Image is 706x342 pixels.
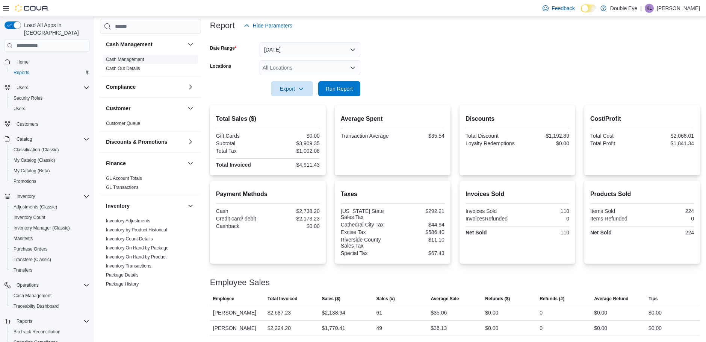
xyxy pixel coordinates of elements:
button: BioTrack Reconciliation [8,327,92,337]
button: Adjustments (Classic) [8,202,92,212]
span: BioTrack Reconciliation [14,329,60,335]
button: Inventory [2,191,92,202]
button: Classification (Classic) [8,144,92,155]
h3: Employee Sales [210,278,270,287]
a: Inventory by Product Historical [106,227,167,233]
button: Security Roles [8,93,92,103]
div: Subtotal [216,140,266,146]
div: Invoices Sold [466,208,516,214]
div: Special Tax [341,250,391,256]
span: Inventory Adjustments [106,218,150,224]
button: Transfers (Classic) [8,254,92,265]
a: Inventory On Hand by Product [106,254,166,260]
div: 110 [519,230,569,236]
div: $36.13 [431,324,447,333]
button: Inventory [106,202,184,210]
span: Inventory [17,193,35,199]
div: 0 [540,308,543,317]
span: Transfers [11,266,89,275]
div: InvoicesRefunded [466,216,516,222]
div: Cashback [216,223,266,229]
div: Finance [100,174,201,195]
div: $2,224.20 [268,324,291,333]
strong: Net Sold [590,230,612,236]
button: [DATE] [260,42,360,57]
div: Gift Cards [216,133,266,139]
span: Employee [213,296,234,302]
a: GL Transactions [106,185,139,190]
span: Customers [17,121,38,127]
span: Cash Management [14,293,51,299]
div: $0.00 [594,324,607,333]
span: Cash Out Details [106,65,140,71]
button: Compliance [106,83,184,91]
span: Users [14,83,89,92]
span: Inventory Transactions [106,263,151,269]
button: Traceabilty Dashboard [8,301,92,312]
a: Package History [106,281,139,287]
div: $1,770.41 [322,324,345,333]
div: 0 [540,324,543,333]
span: Reports [14,317,89,326]
label: Locations [210,63,231,69]
div: Cathedral City Tax [341,222,391,228]
a: Customers [14,120,41,129]
span: Adjustments (Classic) [11,202,89,211]
a: Inventory On Hand by Package [106,245,169,251]
button: Discounts & Promotions [106,138,184,146]
button: Finance [106,160,184,167]
span: Security Roles [14,95,42,101]
div: $292.21 [394,208,444,214]
a: Inventory Count [11,213,48,222]
button: Inventory [14,192,38,201]
div: $44.94 [394,222,444,228]
span: Classification (Classic) [11,145,89,154]
button: Operations [2,280,92,290]
a: Customer Queue [106,121,140,126]
button: Catalog [14,135,35,144]
div: $0.00 [269,223,320,229]
div: Total Cost [590,133,641,139]
div: Credit card/ debit [216,216,266,222]
span: Package Details [106,272,139,278]
span: GL Account Totals [106,175,142,181]
span: Export [275,81,308,96]
span: Traceabilty Dashboard [14,303,59,309]
a: Feedback [540,1,577,16]
p: | [640,4,642,13]
button: Catalog [2,134,92,144]
span: Package History [106,281,139,287]
button: Customer [106,105,184,112]
span: Cash Management [106,56,144,62]
button: Users [14,83,31,92]
a: Home [14,58,32,67]
span: Promotions [14,178,36,184]
span: My Catalog (Beta) [11,166,89,175]
a: Inventory Adjustments [106,218,150,223]
a: Traceabilty Dashboard [11,302,62,311]
strong: Net Sold [466,230,487,236]
span: Inventory [14,192,89,201]
h3: Compliance [106,83,136,91]
a: Users [11,104,28,113]
span: Purchase Orders [11,245,89,254]
div: $35.54 [394,133,444,139]
span: Users [11,104,89,113]
span: Hide Parameters [253,22,292,29]
span: Manifests [14,236,33,242]
div: 61 [376,308,382,317]
span: KL [647,4,652,13]
div: Items Sold [590,208,641,214]
span: Users [17,85,28,91]
h3: Cash Management [106,41,153,48]
span: Total Invoiced [268,296,298,302]
span: Promotions [11,177,89,186]
span: Run Report [326,85,353,93]
div: Riverside County Sales Tax [341,237,391,249]
span: Reports [11,68,89,77]
span: Feedback [552,5,574,12]
a: Cash Out Details [106,66,140,71]
button: Discounts & Promotions [186,137,195,146]
h2: Products Sold [590,190,694,199]
button: Inventory [186,201,195,210]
